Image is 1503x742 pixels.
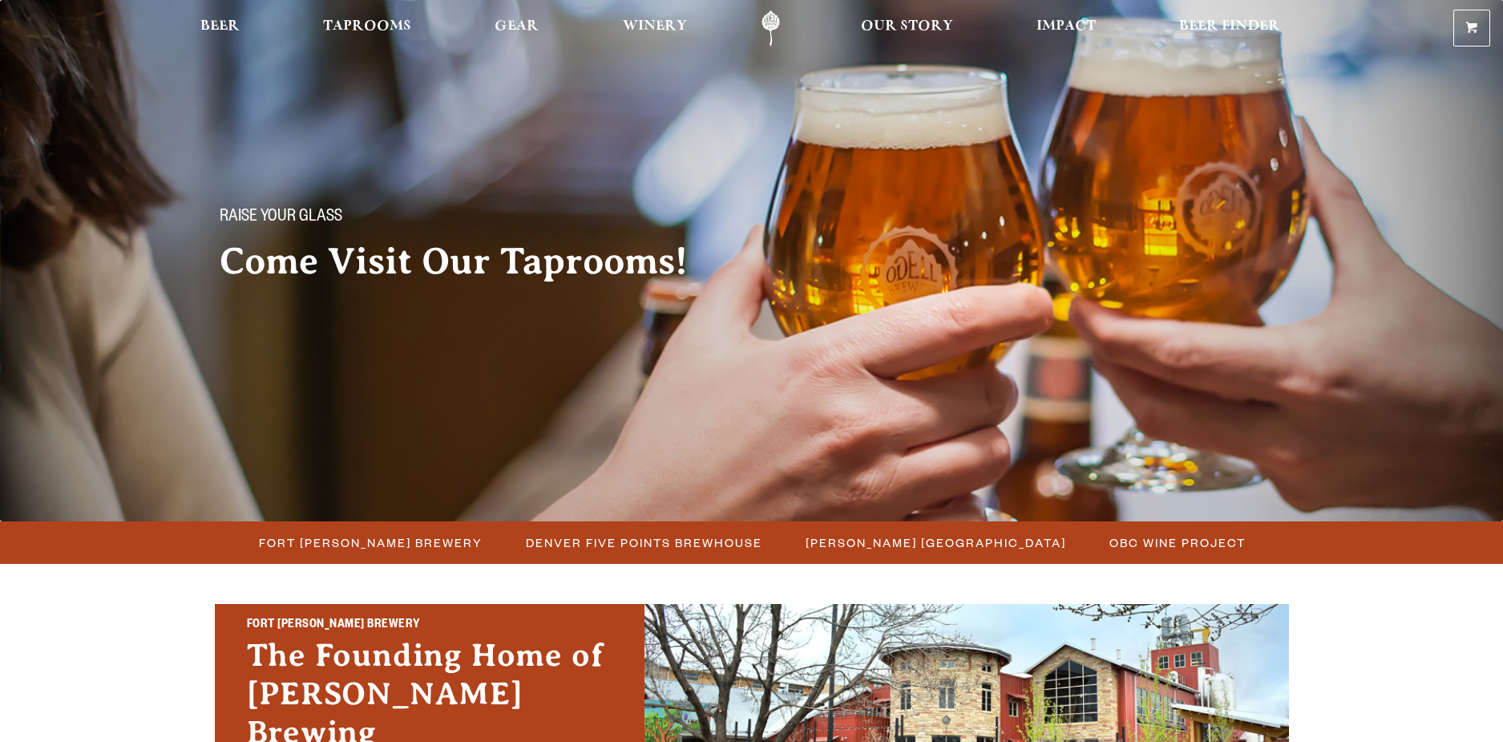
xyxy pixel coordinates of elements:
[323,20,411,33] span: Taprooms
[1179,20,1280,33] span: Beer Finder
[247,615,612,636] h2: Fort [PERSON_NAME] Brewery
[190,10,250,47] a: Beer
[612,10,697,47] a: Winery
[313,10,422,47] a: Taprooms
[850,10,964,47] a: Our Story
[200,20,240,33] span: Beer
[623,20,687,33] span: Winery
[796,531,1074,554] a: [PERSON_NAME] [GEOGRAPHIC_DATA]
[1100,531,1254,554] a: OBC Wine Project
[495,20,539,33] span: Gear
[220,241,720,282] h2: Come Visit Our Taprooms!
[1169,10,1291,47] a: Beer Finder
[249,531,491,554] a: Fort [PERSON_NAME] Brewery
[526,531,762,554] span: Denver Five Points Brewhouse
[806,531,1066,554] span: [PERSON_NAME] [GEOGRAPHIC_DATA]
[1026,10,1106,47] a: Impact
[861,20,953,33] span: Our Story
[1109,531,1246,554] span: OBC Wine Project
[484,10,549,47] a: Gear
[1036,20,1096,33] span: Impact
[516,531,770,554] a: Denver Five Points Brewhouse
[741,10,801,47] a: Odell Home
[220,208,342,229] span: Raise your glass
[259,531,483,554] span: Fort [PERSON_NAME] Brewery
